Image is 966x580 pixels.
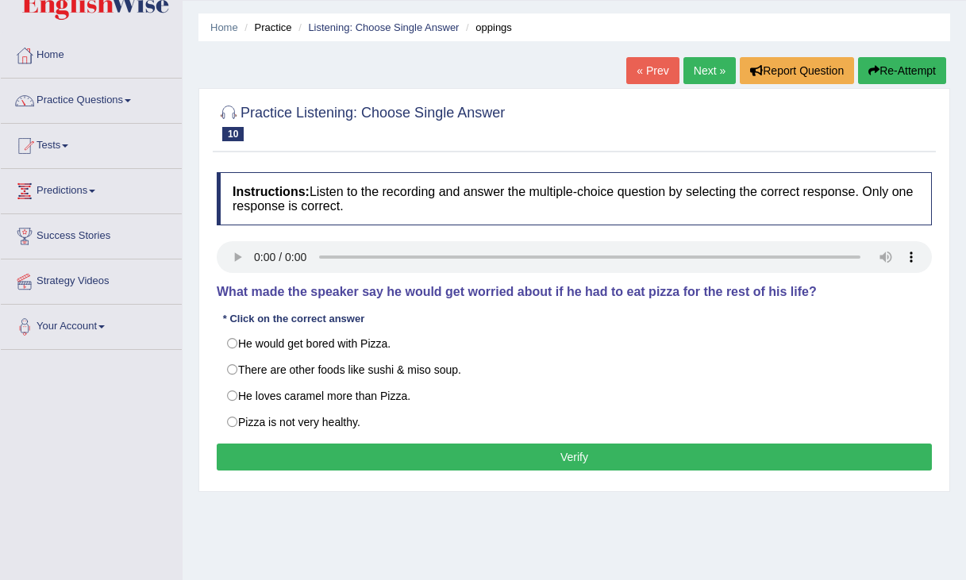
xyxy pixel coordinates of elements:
[217,285,932,299] h4: What made the speaker say he would get worried about if he had to eat pizza for the rest of his l...
[740,57,854,84] button: Report Question
[462,20,512,35] li: oppings
[683,57,736,84] a: Next »
[1,214,182,254] a: Success Stories
[1,259,182,299] a: Strategy Videos
[1,33,182,73] a: Home
[233,185,310,198] b: Instructions:
[217,172,932,225] h4: Listen to the recording and answer the multiple-choice question by selecting the correct response...
[1,169,182,209] a: Predictions
[217,356,932,383] label: There are other foods like sushi & miso soup.
[1,79,182,118] a: Practice Questions
[217,444,932,471] button: Verify
[1,305,182,344] a: Your Account
[858,57,946,84] button: Re-Attempt
[217,330,932,357] label: He would get bored with Pizza.
[217,409,932,436] label: Pizza is not very healthy.
[626,57,679,84] a: « Prev
[308,21,459,33] a: Listening: Choose Single Answer
[217,311,371,326] div: * Click on the correct answer
[241,20,291,35] li: Practice
[217,102,505,141] h2: Practice Listening: Choose Single Answer
[210,21,238,33] a: Home
[1,124,182,163] a: Tests
[222,127,244,141] span: 10
[217,382,932,409] label: He loves caramel more than Pizza.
